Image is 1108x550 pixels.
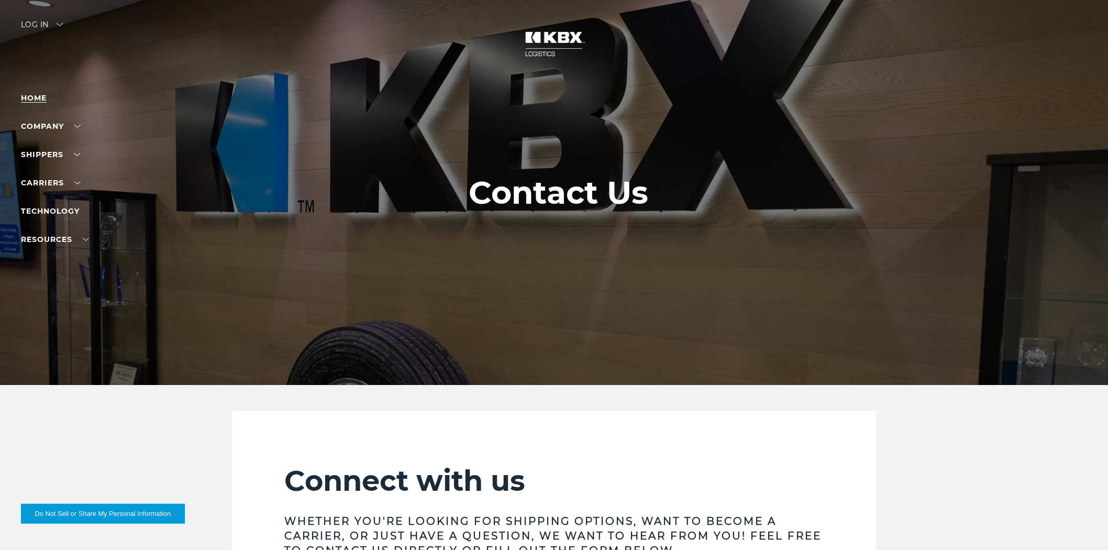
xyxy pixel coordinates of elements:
div: Log in [21,21,63,36]
a: RESOURCES [21,235,89,244]
img: kbx logo [515,21,593,67]
h2: Connect with us [284,464,824,498]
img: arrow [57,23,63,26]
a: Carriers [21,178,81,188]
button: Do Not Sell or Share My Personal Information [21,504,185,524]
h1: Contact Us [469,175,648,211]
a: SHIPPERS [21,150,80,159]
a: Home [21,93,47,103]
a: Company [21,122,81,131]
a: Technology [21,206,80,216]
